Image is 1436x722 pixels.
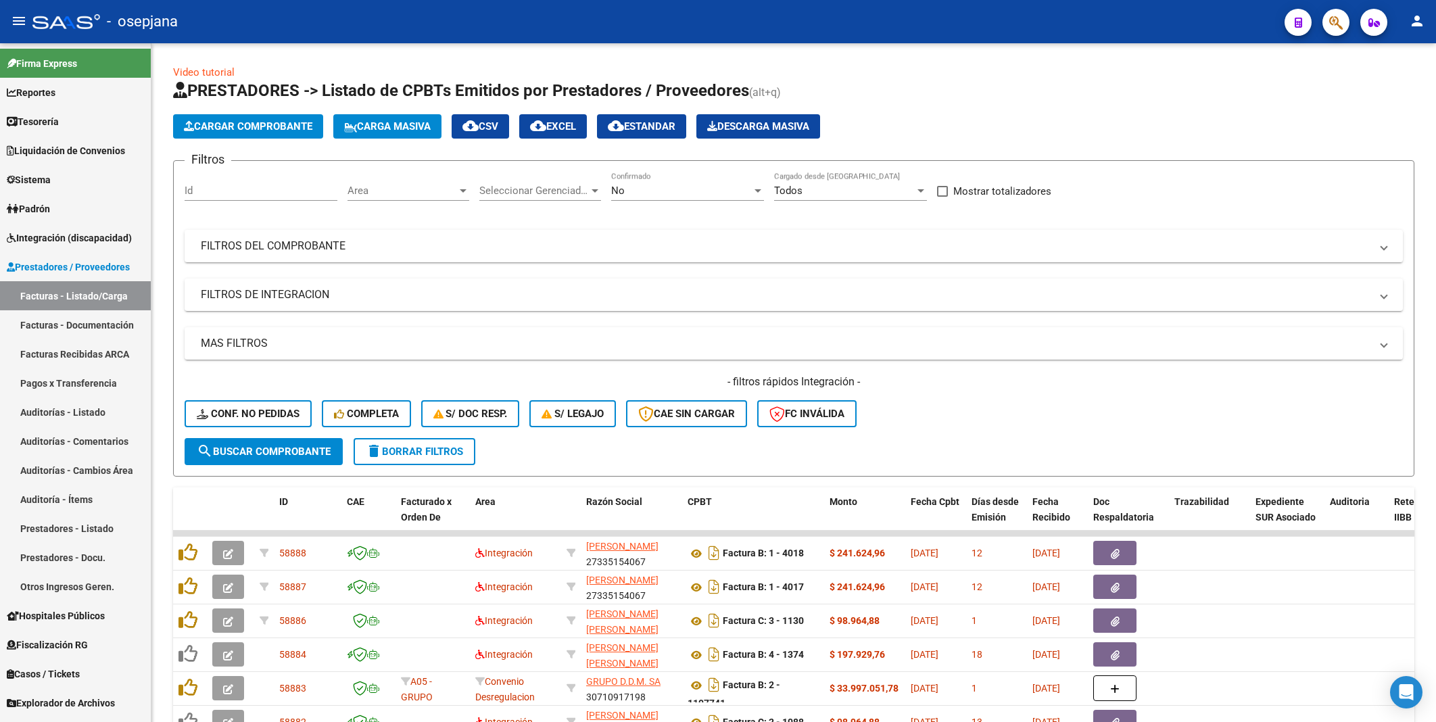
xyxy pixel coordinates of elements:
button: Conf. no pedidas [185,400,312,427]
span: [DATE] [911,615,938,626]
span: Sistema [7,172,51,187]
mat-panel-title: MAS FILTROS [201,336,1370,351]
span: CAE [347,496,364,507]
span: Liquidación de Convenios [7,143,125,158]
mat-icon: menu [11,13,27,29]
span: Días desde Emisión [972,496,1019,523]
span: [PERSON_NAME] [586,541,659,552]
button: Cargar Comprobante [173,114,323,139]
span: Area [348,185,457,197]
span: Prestadores / Proveedores [7,260,130,274]
span: - osepjana [107,7,178,37]
span: 12 [972,548,982,558]
span: Expediente SUR Asociado [1255,496,1316,523]
mat-icon: person [1409,13,1425,29]
mat-icon: cloud_download [608,118,624,134]
span: [DATE] [911,649,938,660]
span: Carga Masiva [344,120,431,133]
span: FC Inválida [769,408,844,420]
datatable-header-cell: Fecha Cpbt [905,487,966,547]
button: EXCEL [519,114,587,139]
button: CAE SIN CARGAR [626,400,747,427]
datatable-header-cell: Trazabilidad [1169,487,1250,547]
datatable-header-cell: CAE [341,487,396,547]
strong: $ 33.997.051,78 [830,683,899,694]
span: Monto [830,496,857,507]
span: [PERSON_NAME] [PERSON_NAME] [586,608,659,635]
div: 23274279184 [586,606,677,635]
h4: - filtros rápidos Integración - [185,375,1403,389]
datatable-header-cell: Días desde Emisión [966,487,1027,547]
span: 58888 [279,548,306,558]
span: (alt+q) [749,86,781,99]
span: Tesorería [7,114,59,129]
span: 58883 [279,683,306,694]
strong: $ 98.964,88 [830,615,880,626]
span: 1 [972,683,977,694]
span: 12 [972,581,982,592]
span: [PERSON_NAME] [PERSON_NAME] [586,642,659,669]
datatable-header-cell: Fecha Recibido [1027,487,1088,547]
span: Borrar Filtros [366,446,463,458]
span: Todos [774,185,803,197]
button: Buscar Comprobante [185,438,343,465]
mat-icon: delete [366,443,382,459]
span: No [611,185,625,197]
mat-icon: cloud_download [462,118,479,134]
datatable-header-cell: Doc Respaldatoria [1088,487,1169,547]
button: CSV [452,114,509,139]
span: Fiscalización RG [7,637,88,652]
button: S/ legajo [529,400,616,427]
span: Explorador de Archivos [7,696,115,711]
span: A05 - GRUPO PREMEDIC [401,676,447,718]
span: Integración [475,581,533,592]
i: Descargar documento [705,576,723,598]
strong: Factura B: 2 - 1107741 [688,680,780,709]
strong: $ 197.929,76 [830,649,885,660]
span: [DATE] [1032,683,1060,694]
span: Razón Social [586,496,642,507]
span: GRUPO D.D.M. SA [586,676,661,687]
datatable-header-cell: Monto [824,487,905,547]
span: Fecha Cpbt [911,496,959,507]
span: [PERSON_NAME] [586,575,659,585]
button: Carga Masiva [333,114,441,139]
span: Fecha Recibido [1032,496,1070,523]
span: [DATE] [911,581,938,592]
datatable-header-cell: Area [470,487,561,547]
span: 1 [972,615,977,626]
span: [DATE] [1032,548,1060,558]
span: Facturado x Orden De [401,496,452,523]
i: Descargar documento [705,610,723,631]
i: Descargar documento [705,644,723,665]
span: EXCEL [530,120,576,133]
a: Video tutorial [173,66,235,78]
span: 58886 [279,615,306,626]
span: Estandar [608,120,675,133]
div: 27243082027 [586,640,677,669]
span: 18 [972,649,982,660]
span: [DATE] [1032,649,1060,660]
span: Trazabilidad [1174,496,1229,507]
strong: Factura B: 1 - 4018 [723,548,804,559]
span: Auditoria [1330,496,1370,507]
span: Doc Respaldatoria [1093,496,1154,523]
span: Firma Express [7,56,77,71]
div: 27335154067 [586,539,677,567]
span: Integración (discapacidad) [7,231,132,245]
strong: $ 241.624,96 [830,581,885,592]
button: S/ Doc Resp. [421,400,520,427]
span: PRESTADORES -> Listado de CPBTs Emitidos por Prestadores / Proveedores [173,81,749,100]
button: Estandar [597,114,686,139]
span: Cargar Comprobante [184,120,312,133]
i: Descargar documento [705,542,723,564]
span: S/ legajo [542,408,604,420]
span: Conf. no pedidas [197,408,300,420]
span: Convenio Desregulacion [475,676,535,702]
span: CAE SIN CARGAR [638,408,735,420]
span: Descarga Masiva [707,120,809,133]
span: CSV [462,120,498,133]
button: FC Inválida [757,400,857,427]
datatable-header-cell: Auditoria [1324,487,1389,547]
span: [DATE] [1032,615,1060,626]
